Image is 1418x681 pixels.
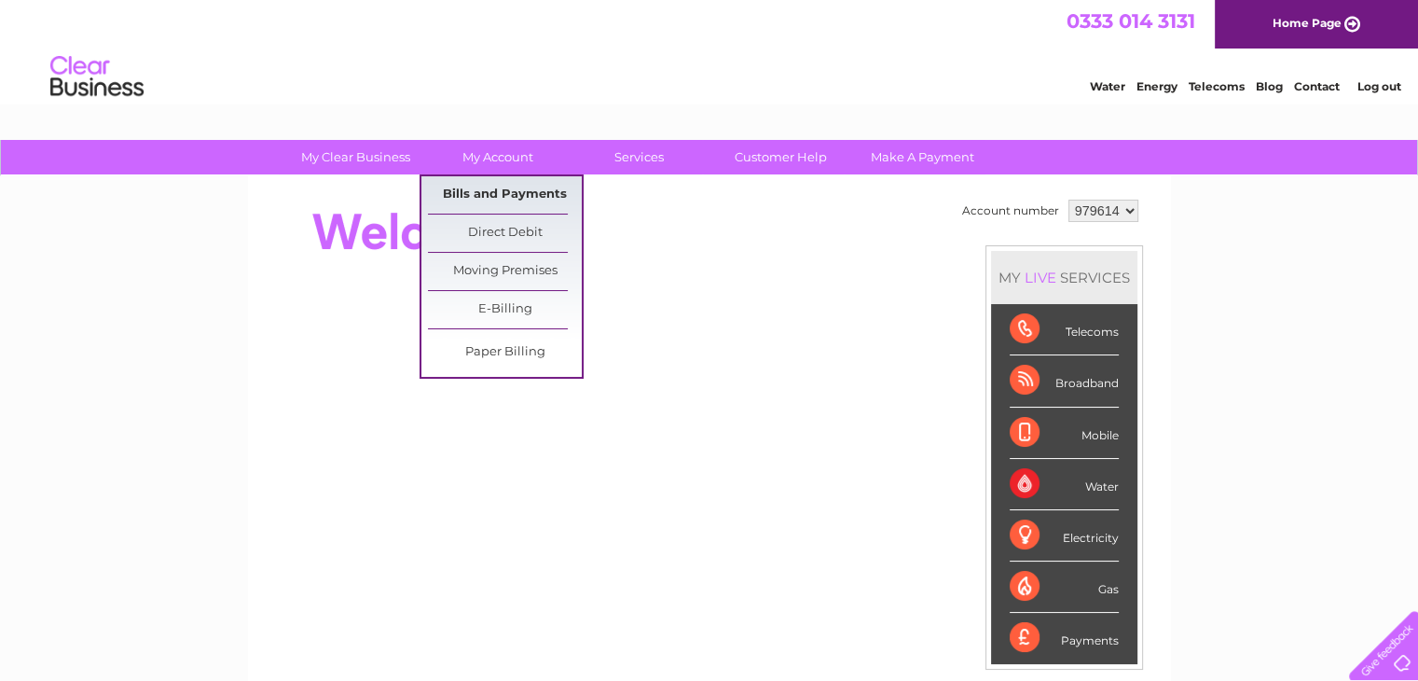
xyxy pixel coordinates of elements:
img: logo.png [49,49,145,105]
a: Water [1090,79,1125,93]
div: LIVE [1021,269,1060,286]
a: Services [562,140,716,174]
a: Telecoms [1189,79,1245,93]
a: Paper Billing [428,334,582,371]
div: Payments [1010,613,1119,663]
a: Contact [1294,79,1340,93]
a: Energy [1136,79,1177,93]
a: Blog [1256,79,1283,93]
div: Clear Business is a trading name of Verastar Limited (registered in [GEOGRAPHIC_DATA] No. 3667643... [269,10,1150,90]
div: Telecoms [1010,304,1119,355]
a: My Clear Business [279,140,433,174]
a: Direct Debit [428,215,582,252]
a: E-Billing [428,291,582,328]
a: Log out [1356,79,1400,93]
a: Make A Payment [846,140,999,174]
div: Broadband [1010,355,1119,407]
div: Electricity [1010,510,1119,562]
a: Customer Help [704,140,858,174]
a: My Account [420,140,574,174]
div: MY SERVICES [991,251,1137,304]
td: Account number [957,195,1064,227]
a: 0333 014 3131 [1067,9,1195,33]
div: Mobile [1010,408,1119,459]
a: Bills and Payments [428,176,582,214]
div: Gas [1010,562,1119,613]
div: Water [1010,459,1119,510]
a: Moving Premises [428,253,582,290]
